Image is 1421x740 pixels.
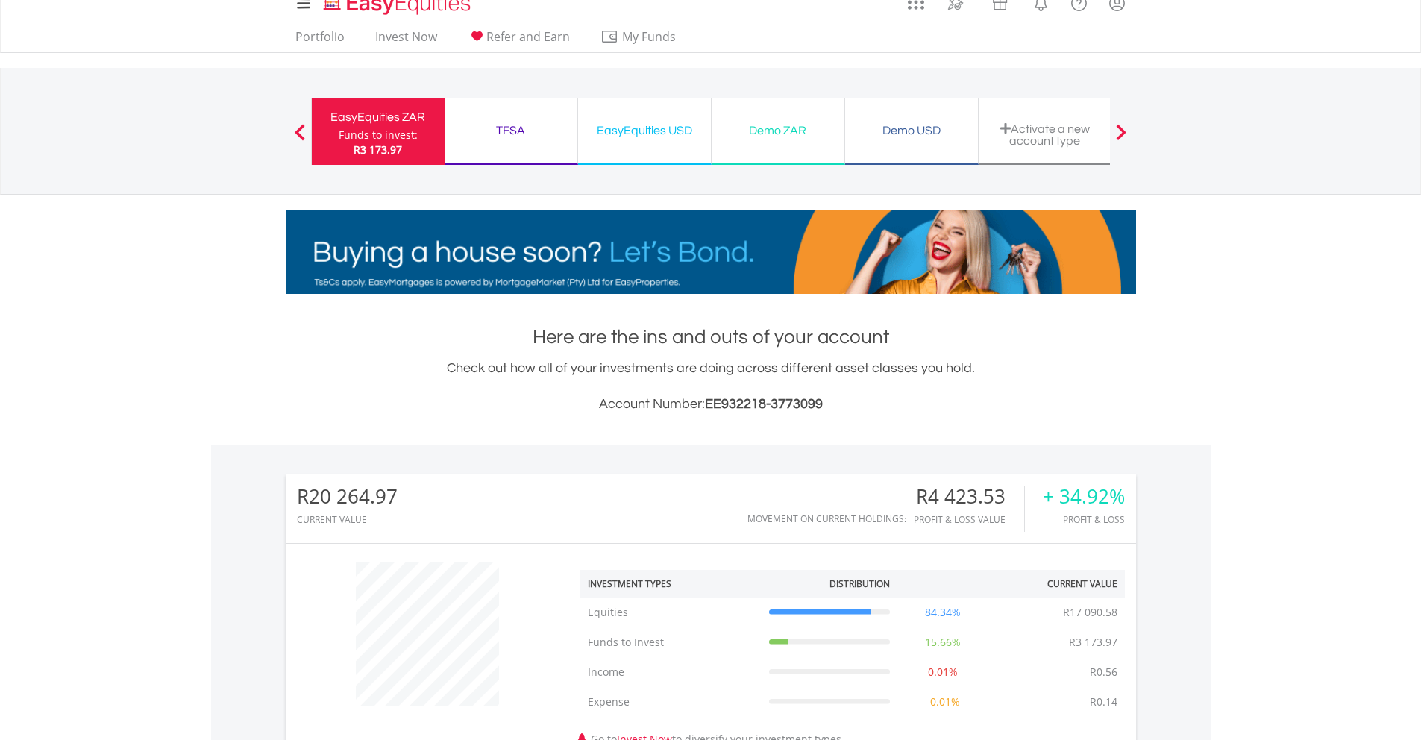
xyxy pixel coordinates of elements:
div: Demo ZAR [721,120,835,141]
div: TFSA [454,120,568,141]
td: Income [580,657,762,687]
span: Refer and Earn [486,28,570,45]
div: Funds to invest: [339,128,418,142]
td: 15.66% [897,627,988,657]
td: Expense [580,687,762,717]
div: Check out how all of your investments are doing across different asset classes you hold. [286,358,1136,415]
div: R20 264.97 [297,486,398,507]
a: Refer and Earn [462,29,576,52]
td: Funds to Invest [580,627,762,657]
td: 84.34% [897,598,988,627]
div: Profit & Loss [1043,515,1125,524]
div: CURRENT VALUE [297,515,398,524]
img: EasyMortage Promotion Banner [286,210,1136,294]
div: Profit & Loss Value [914,515,1024,524]
span: My Funds [600,27,698,46]
td: Equities [580,598,762,627]
div: Activate a new account type [988,122,1102,147]
div: + 34.92% [1043,486,1125,507]
th: Investment Types [580,570,762,598]
h1: Here are the ins and outs of your account [286,324,1136,351]
div: EasyEquities ZAR [321,107,436,128]
td: R0.56 [1082,657,1125,687]
div: R4 423.53 [914,486,1024,507]
th: Current Value [988,570,1125,598]
td: R17 090.58 [1055,598,1125,627]
div: EasyEquities USD [587,120,702,141]
div: Distribution [829,577,890,590]
td: 0.01% [897,657,988,687]
div: Movement on Current Holdings: [747,514,906,524]
td: R3 173.97 [1061,627,1125,657]
h3: Account Number: [286,394,1136,415]
span: EE932218-3773099 [705,397,823,411]
td: -0.01% [897,687,988,717]
a: Portfolio [289,29,351,52]
a: Invest Now [369,29,443,52]
span: R3 173.97 [354,142,402,157]
td: -R0.14 [1079,687,1125,717]
div: Demo USD [854,120,969,141]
